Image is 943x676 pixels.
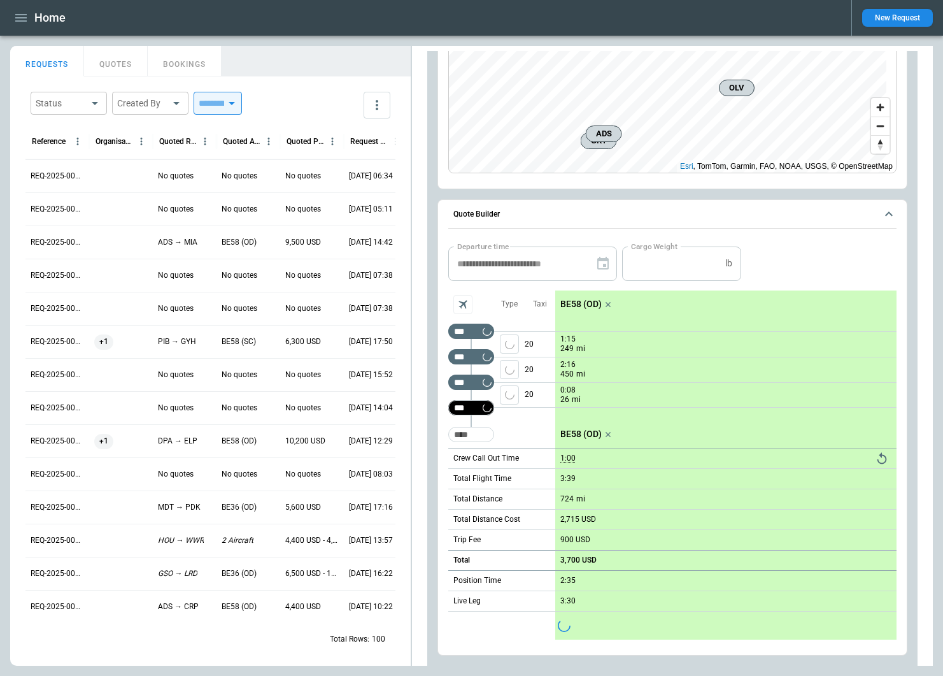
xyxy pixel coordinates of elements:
[158,370,194,380] p: No quotes
[725,82,749,94] span: OLV
[525,383,555,407] p: 20
[222,601,257,612] p: BE58 (OD)
[457,241,509,252] label: Departure time
[631,241,677,252] label: Cargo Weight
[680,162,693,171] a: Esri
[222,568,257,579] p: BE36 (OD)
[31,601,84,612] p: REQ-2025-000250
[501,299,518,310] p: Type
[586,134,611,147] span: GKY
[560,429,602,440] p: BE58 (OD)
[32,137,66,146] div: Reference
[31,403,84,414] p: REQ-2025-000256
[260,133,277,150] button: Quoted Aircraft column menu
[222,502,257,513] p: BE36 (OD)
[34,10,66,25] h1: Home
[349,370,393,380] p: 08/22/2025 15:52
[285,336,321,347] p: 6,300 USD
[159,137,197,146] div: Quoted Route
[222,370,257,380] p: No quotes
[349,601,393,612] p: 08/01/2025 10:22
[94,425,113,457] span: +1
[285,270,321,281] p: No quotes
[500,334,519,354] span: Type of sector
[349,303,393,314] p: 08/26/2025 07:38
[349,535,393,546] p: 08/13/2025 13:57
[576,369,585,380] p: mi
[448,324,494,339] div: Not found
[871,98,890,117] button: Zoom in
[500,385,519,405] span: Type of sector
[453,453,519,464] p: Crew Call Out Time
[500,385,519,405] button: left aligned
[222,237,257,248] p: BE58 (OD)
[500,360,519,379] button: left aligned
[223,137,260,146] div: Quoted Aircraft
[453,514,520,525] p: Total Distance Cost
[555,291,897,640] div: scrollable content
[560,299,602,310] p: BE58 (OD)
[285,303,321,314] p: No quotes
[453,494,502,505] p: Total Distance
[222,336,256,347] p: BE58 (SC)
[10,46,84,76] button: REQUESTS
[158,270,194,281] p: No quotes
[350,137,388,146] div: Request Created At (UTC-05:00)
[133,133,150,150] button: Organisation column menu
[31,336,84,347] p: REQ-2025-000258
[349,237,393,248] p: 08/26/2025 14:42
[388,133,404,150] button: Request Created At (UTC-05:00) column menu
[222,204,257,215] p: No quotes
[453,210,500,219] h6: Quote Builder
[285,370,321,380] p: No quotes
[158,535,204,546] p: HOU → WWR
[330,634,369,645] p: Total Rows:
[576,494,585,505] p: mi
[31,502,84,513] p: REQ-2025-000253
[158,568,197,579] p: GSO → LRD
[31,171,84,182] p: REQ-2025-000263
[222,436,257,447] p: BE58 (OD)
[680,160,893,173] div: , TomTom, Garmin, FAO, NOAA, USGS, © OpenStreetMap
[872,449,891,468] button: Reset
[31,204,84,215] p: REQ-2025-000262
[349,171,393,182] p: 08/27/2025 06:34
[525,332,555,357] p: 20
[287,137,324,146] div: Quoted Price
[285,601,321,612] p: 4,400 USD
[324,133,341,150] button: Quoted Price column menu
[453,295,472,314] span: Aircraft selection
[533,299,547,310] p: Taxi
[31,237,84,248] p: REQ-2025-000261
[222,403,257,414] p: No quotes
[560,385,576,395] p: 0:08
[862,9,933,27] button: New Request
[349,336,393,347] p: 08/22/2025 17:50
[94,326,113,358] span: +1
[31,535,84,546] p: REQ-2025-000252
[31,270,84,281] p: REQ-2025-000260
[31,469,84,480] p: REQ-2025-000254
[560,454,576,463] p: 1:00
[222,270,257,281] p: No quotes
[197,133,213,150] button: Quoted Route column menu
[222,535,253,546] p: 2 Aircraft
[372,634,385,645] p: 100
[31,370,84,380] p: REQ-2025-000257
[572,394,581,405] p: mi
[364,92,390,119] button: more
[349,436,393,447] p: 08/22/2025 12:29
[31,568,84,579] p: REQ-2025-000251
[222,303,257,314] p: No quotes
[285,535,339,546] p: 4,400 USD - 4,900 USD
[158,436,197,447] p: DPA → ELP
[96,137,133,146] div: Organisation
[158,237,197,248] p: ADS → MIA
[158,502,201,513] p: MDT → PDK
[285,204,321,215] p: No quotes
[871,117,890,135] button: Zoom out
[453,596,481,607] p: Live Leg
[285,436,325,447] p: 10,200 USD
[560,556,597,565] p: 3,700 USD
[560,360,576,370] p: 2:16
